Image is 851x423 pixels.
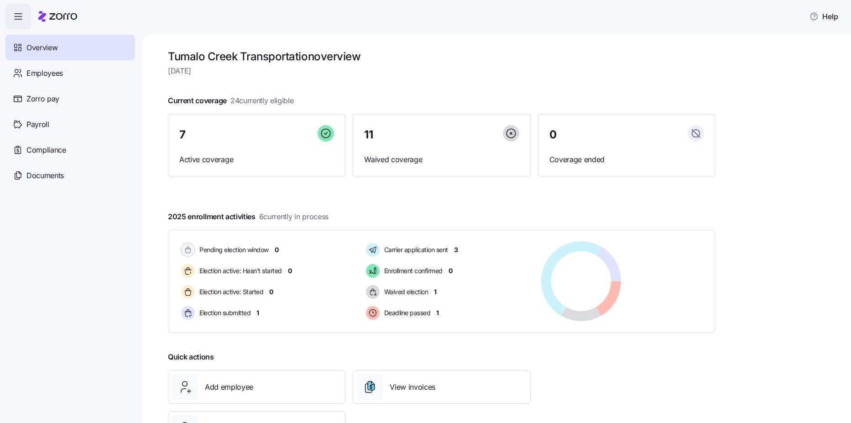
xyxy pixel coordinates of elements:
[5,163,135,188] a: Documents
[5,86,135,111] a: Zorro pay
[549,154,704,165] span: Coverage ended
[26,42,57,53] span: Overview
[390,381,435,393] span: View invoices
[197,245,269,254] span: Pending election window
[179,129,186,140] span: 7
[26,144,66,156] span: Compliance
[197,266,282,275] span: Election active: Hasn't started
[275,245,279,254] span: 0
[168,49,715,63] h1: Tumalo Creek Transportation overview
[381,266,443,275] span: Enrollment confirmed
[26,170,64,181] span: Documents
[197,308,251,317] span: Election submitted
[288,266,292,275] span: 0
[5,60,135,86] a: Employees
[454,245,458,254] span: 3
[364,154,519,165] span: Waived coverage
[381,308,431,317] span: Deadline passed
[230,95,294,106] span: 24 currently eligible
[168,351,214,363] span: Quick actions
[168,211,329,222] span: 2025 enrollment activities
[381,245,448,254] span: Carrier application sent
[197,287,263,296] span: Election active: Started
[364,129,373,140] span: 11
[269,287,273,296] span: 0
[205,381,253,393] span: Add employee
[26,119,49,130] span: Payroll
[259,211,329,222] span: 6 currently in process
[168,95,294,106] span: Current coverage
[381,287,428,296] span: Waived election
[26,93,59,105] span: Zorro pay
[436,308,439,317] span: 1
[256,308,259,317] span: 1
[449,266,453,275] span: 0
[26,68,63,79] span: Employees
[168,65,715,77] span: [DATE]
[179,154,334,165] span: Active coverage
[5,35,135,60] a: Overview
[5,111,135,137] a: Payroll
[549,129,557,140] span: 0
[434,287,437,296] span: 1
[802,7,846,26] button: Help
[809,11,838,22] span: Help
[5,137,135,163] a: Compliance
